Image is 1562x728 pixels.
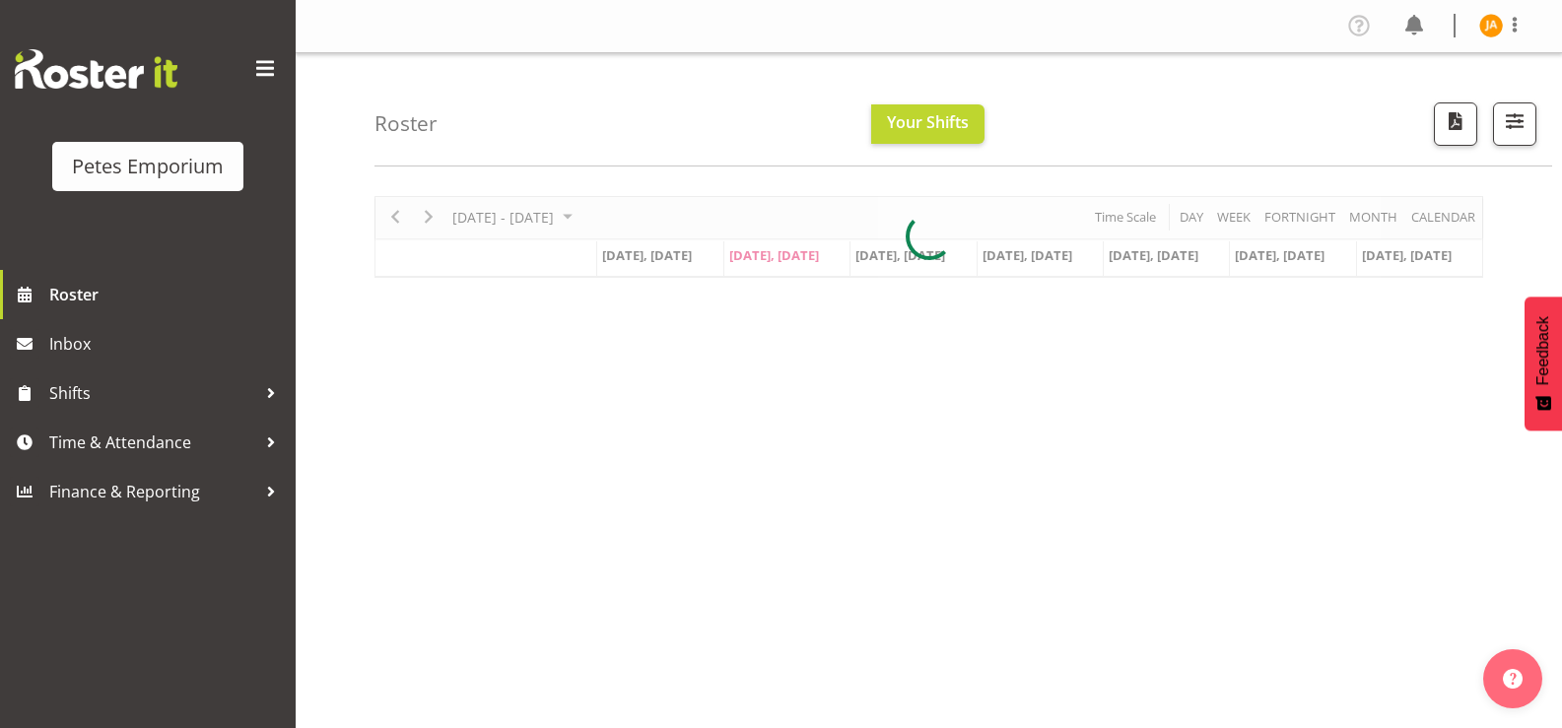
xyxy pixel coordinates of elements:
h4: Roster [374,112,438,135]
button: Feedback - Show survey [1525,297,1562,430]
span: Finance & Reporting [49,477,256,506]
img: help-xxl-2.png [1503,669,1523,689]
span: Your Shifts [887,111,969,133]
button: Your Shifts [871,104,985,144]
img: jeseryl-armstrong10788.jpg [1479,14,1503,37]
span: Time & Attendance [49,428,256,457]
span: Roster [49,280,286,309]
button: Filter Shifts [1493,102,1536,146]
span: Feedback [1534,316,1552,385]
span: Shifts [49,378,256,408]
button: Download a PDF of the roster according to the set date range. [1434,102,1477,146]
div: Petes Emporium [72,152,224,181]
img: Rosterit website logo [15,49,177,89]
span: Inbox [49,329,286,359]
